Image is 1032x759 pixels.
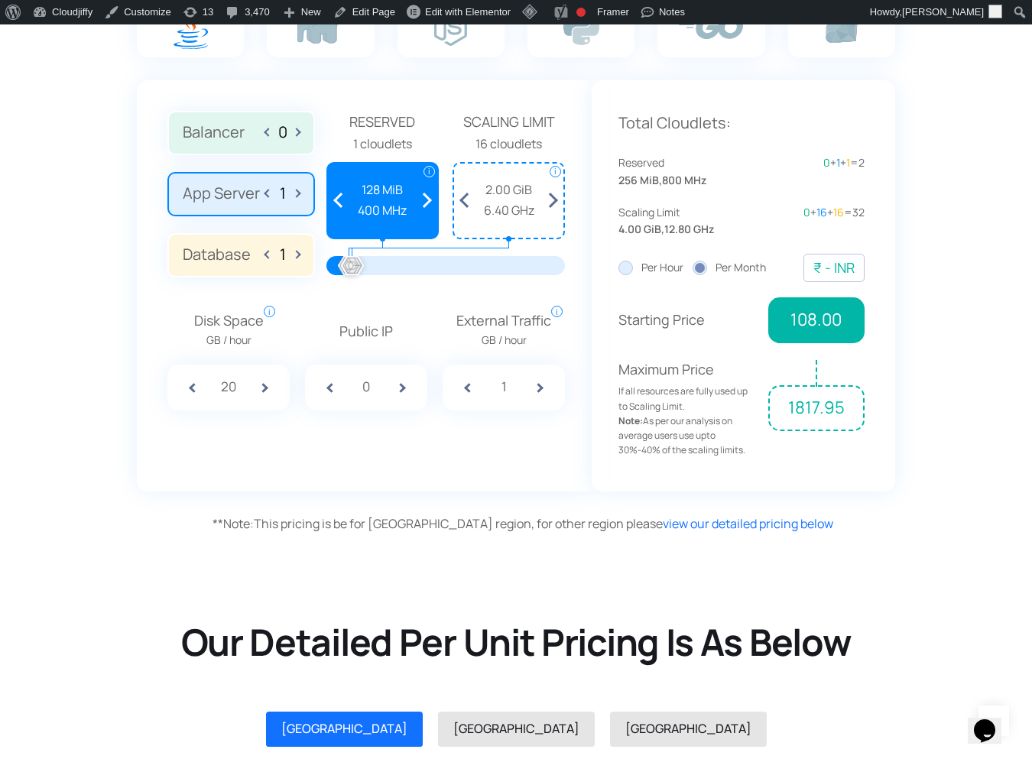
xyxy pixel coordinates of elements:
[803,205,810,219] span: 0
[618,221,661,238] span: 4.00 GiB
[742,204,865,221] div: + + =
[768,297,865,343] span: 108.00
[425,6,511,18] span: Edit with Elementor
[618,384,757,457] span: If all resources are fully used up to Scaling Limit. As per our analysis on average users use upt...
[768,385,865,431] span: 1817.95
[663,515,833,532] a: view our detailed pricing below
[305,320,427,342] p: Public IP
[456,310,551,349] span: External Traffic
[968,698,1017,744] iframe: chat widget
[618,154,742,171] span: Reserved
[456,332,551,349] span: GB / hour
[551,306,563,317] span: i
[833,205,844,219] span: 16
[563,9,599,45] img: python
[618,358,757,458] p: Maximum Price
[264,306,275,317] span: i
[858,155,865,170] span: 2
[167,111,315,155] label: Balancer
[664,221,714,238] span: 12.80 GHz
[823,155,830,170] span: 0
[813,257,855,279] div: ₹ - INR
[167,233,315,277] label: Database
[213,515,254,532] span: Note:
[618,309,757,331] p: Starting Price
[618,154,742,189] div: ,
[816,205,827,219] span: 16
[618,172,659,189] span: 256 MiB
[271,245,295,263] input: Database
[662,172,706,189] span: 800 MHz
[424,166,435,177] span: i
[462,201,556,221] span: 6.40 GHz
[550,166,561,177] span: i
[453,720,579,737] span: [GEOGRAPHIC_DATA]
[846,155,850,170] span: 1
[625,720,751,737] span: [GEOGRAPHIC_DATA]
[462,180,556,200] span: 2.00 GiB
[92,618,940,666] h2: Our Detailed Per Unit Pricing Is As Below
[297,11,343,44] img: php
[679,15,743,39] img: go
[453,111,565,133] span: Scaling Limit
[194,332,264,349] span: GB / hour
[618,204,742,221] span: Scaling Limit
[852,205,865,219] span: 32
[271,123,295,141] input: Balancer
[174,5,208,49] img: java
[618,414,643,427] strong: Note:
[336,201,430,221] span: 400 MHz
[453,135,565,154] div: 16 cloudlets
[336,180,430,200] span: 128 MiB
[281,720,407,737] span: [GEOGRAPHIC_DATA]
[902,6,984,18] span: [PERSON_NAME]
[576,8,586,17] div: Focus keyphrase not set
[326,135,439,154] div: 1 cloudlets
[618,204,742,238] div: ,
[742,154,865,171] div: + + =
[326,111,439,133] span: Reserved
[826,11,858,43] img: ruby
[213,514,973,534] div: This pricing is be for [GEOGRAPHIC_DATA] region, for other region please
[271,184,295,202] input: App Server
[693,259,766,276] label: Per Month
[194,310,264,349] span: Disk Space
[434,8,467,46] img: node
[836,155,840,170] span: 1
[167,172,315,216] label: App Server
[618,111,865,135] p: Total Cloudlets:
[618,259,683,276] label: Per Hour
